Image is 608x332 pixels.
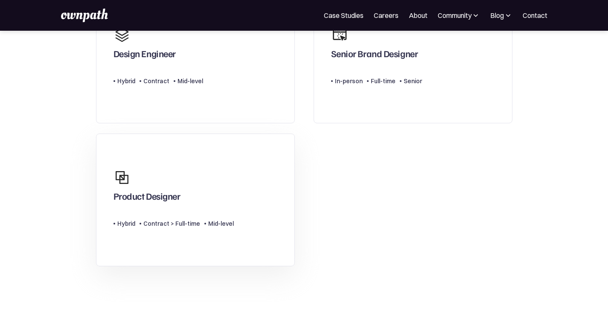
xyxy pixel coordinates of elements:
[324,10,364,20] a: Case Studies
[113,190,180,206] div: Product Designer
[438,10,480,20] div: Community
[523,10,547,20] a: Contact
[335,76,363,86] div: In-person
[371,76,396,86] div: Full-time
[143,218,200,229] div: Contract > Full-time
[208,218,234,229] div: Mid-level
[404,76,422,86] div: Senior
[409,10,428,20] a: About
[117,218,135,229] div: Hybrid
[490,10,504,20] div: Blog
[374,10,399,20] a: Careers
[143,76,169,86] div: Contract
[438,10,471,20] div: Community
[331,48,418,63] div: Senior Brand Designer
[177,76,203,86] div: Mid-level
[96,134,295,266] a: Product DesignerHybridContract > Full-timeMid-level
[490,10,512,20] div: Blog
[113,48,176,63] div: Design Engineer
[117,76,135,86] div: Hybrid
